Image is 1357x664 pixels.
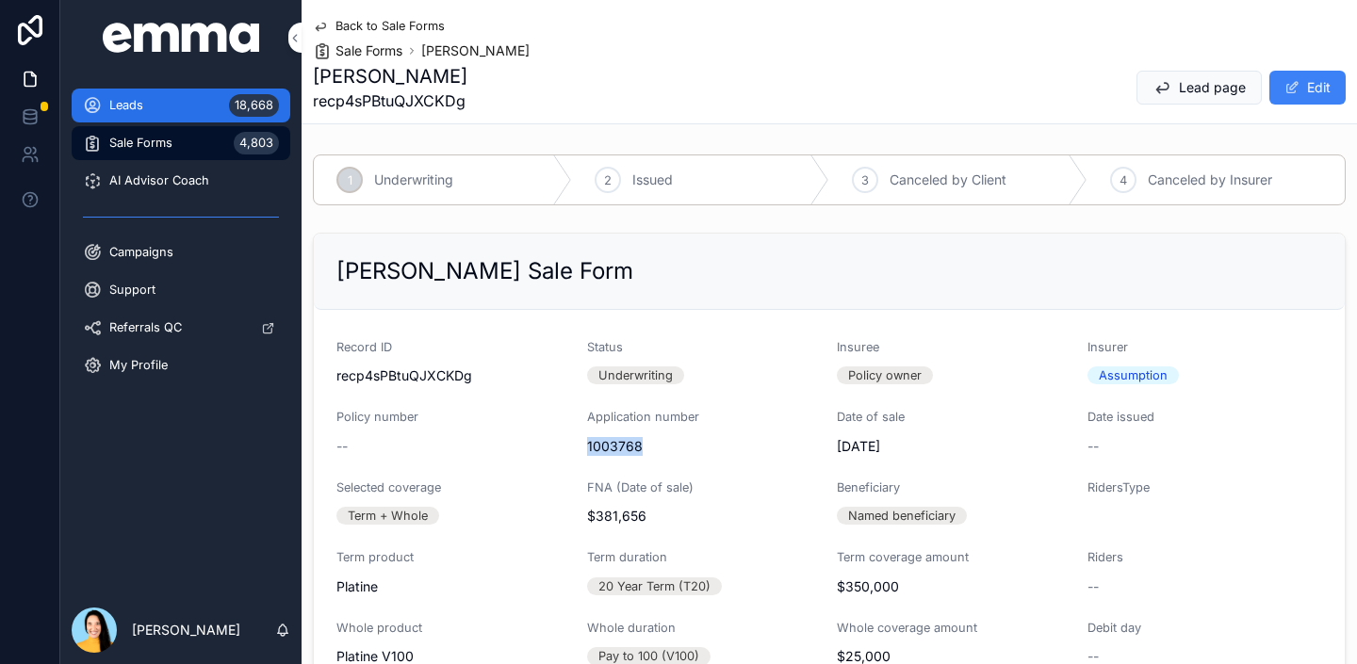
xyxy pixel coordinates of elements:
span: Lead page [1179,78,1246,97]
span: Canceled by Client [890,170,1006,189]
div: scrollable content [60,75,302,407]
a: Referrals QC [72,311,290,345]
span: Term duration [587,550,667,564]
img: App logo [103,23,260,53]
p: [PERSON_NAME] [132,621,240,640]
span: Record ID [336,340,392,354]
span: 2 [604,172,612,188]
span: Leads [109,97,143,113]
span: [DATE] [837,437,1072,456]
div: Named beneficiary [848,507,956,525]
span: Policy number [336,410,418,424]
span: Issued [632,170,673,189]
span: Insuree [837,340,879,354]
span: Campaigns [109,244,173,260]
span: recp4sPBtuQJXCKDg [336,366,572,385]
span: Underwriting [374,170,453,189]
span: Insurer [1087,340,1128,354]
button: Edit [1269,71,1346,105]
span: recp4sPBtuQJXCKDg [313,89,467,112]
span: Application number [587,410,699,424]
span: $350,000 [837,577,1072,596]
button: Lead page [1136,71,1262,105]
a: My Profile [72,348,290,382]
span: Riders [1087,550,1123,564]
span: Term product [336,550,414,564]
a: Leads18,668 [72,89,290,122]
div: 20 Year Term (T20) [598,577,711,595]
div: Policy owner [848,366,922,384]
h2: [PERSON_NAME] Sale Form [336,256,633,286]
span: My Profile [109,357,168,373]
span: -- [336,437,348,456]
span: FNA (Date of sale) [587,480,694,494]
h1: [PERSON_NAME] [313,63,467,89]
span: Platine [336,577,572,596]
a: Campaigns [72,235,290,269]
span: 1 [348,172,352,188]
span: Date issued [1087,410,1154,424]
span: AI Advisor Coach [109,172,209,188]
span: Whole coverage amount [837,621,977,635]
span: Sale Forms [109,135,172,151]
div: Assumption [1099,366,1168,384]
span: 4 [1120,172,1127,188]
span: Selected coverage [336,480,441,494]
a: Sale Forms4,803 [72,126,290,160]
a: AI Advisor Coach [72,164,290,198]
span: Canceled by Insurer [1148,170,1272,189]
a: Support [72,273,290,307]
span: 3 [861,172,869,188]
span: Whole product [336,621,422,635]
span: RidersType [1087,480,1150,494]
a: Sale Forms [313,41,402,60]
span: Beneficiary [837,480,900,494]
a: Back to Sale Forms [313,18,445,34]
span: Back to Sale Forms [335,18,445,34]
span: Sale Forms [335,41,402,60]
span: Support [109,282,155,298]
span: $381,656 [587,507,823,526]
div: 18,668 [229,94,279,117]
div: Underwriting [598,366,673,384]
span: Whole duration [587,621,676,635]
span: Referrals QC [109,319,182,335]
span: -- [1087,437,1099,456]
span: Term coverage amount [837,550,969,564]
span: Date of sale [837,410,905,424]
span: 1003768 [587,437,823,456]
span: -- [1087,577,1099,596]
a: [PERSON_NAME] [421,41,530,60]
div: 4,803 [234,132,279,154]
span: Status [587,340,623,354]
div: Term + Whole [348,507,428,525]
span: Debit day [1087,621,1141,635]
